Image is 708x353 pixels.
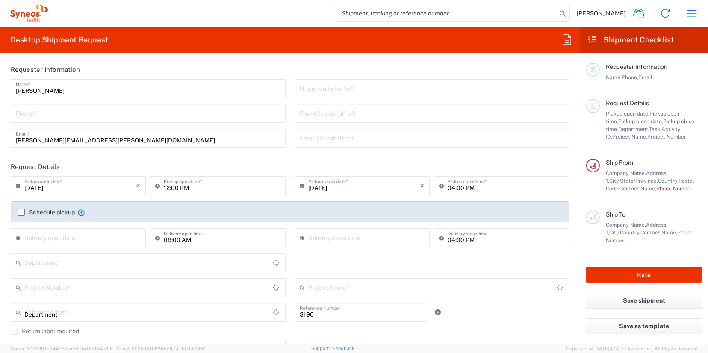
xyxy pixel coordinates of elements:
[606,222,646,228] span: Company Name,
[586,293,702,309] button: Save shipment
[647,133,686,140] span: Project Number
[619,185,656,192] span: Contact Name,
[612,133,647,140] span: Project Name,
[606,110,649,117] span: Pickup open date,
[609,178,620,184] span: City,
[335,5,557,21] input: Shipment, tracking or reference number
[11,65,80,74] h2: Requester Information
[618,126,649,132] span: Department,
[432,306,444,318] a: Add Reference
[11,328,79,335] label: Return label required
[618,118,663,125] span: Pickup close date,
[420,179,425,193] i: ×
[333,346,354,351] a: Feedback
[658,178,678,184] span: Country,
[606,100,649,107] span: Request Details
[622,74,638,80] span: Phone,
[606,63,667,70] span: Requester Information
[620,229,640,236] span: Country,
[656,185,693,192] span: Phone Number
[10,35,108,45] h2: Desktop Shipment Request
[78,346,113,351] span: [DATE] 10:47:06
[117,346,206,351] span: Client: 2025.19.0-129fbcf
[609,229,620,236] span: City,
[606,211,625,218] span: Ship To
[606,170,646,176] span: Company Name,
[18,209,75,216] label: Schedule pickup
[577,9,625,17] span: [PERSON_NAME]
[10,346,113,351] span: Server: 2025.19.0-d447cefac8f
[587,35,674,45] h2: Shipment Checklist
[640,229,677,236] span: Contact Name,
[620,178,658,184] span: State/Province,
[171,346,206,351] span: [DATE] 09:39:01
[136,179,141,193] i: ×
[566,345,698,353] span: Copyright © [DATE]-[DATE] Agistix Inc., All Rights Reserved
[586,318,702,334] button: Save as template
[649,126,661,132] span: Task,
[11,163,60,171] h2: Request Details
[606,74,622,80] span: Name,
[606,159,633,166] span: Ship From
[586,267,702,283] button: Rate
[311,346,333,351] a: Support
[638,74,652,80] span: Email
